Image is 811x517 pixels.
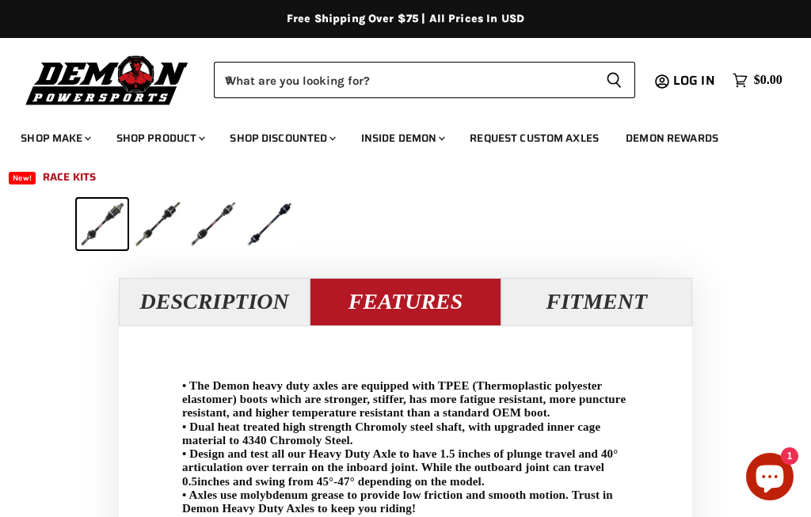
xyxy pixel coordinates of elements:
[119,278,310,325] button: Description
[77,199,128,249] button: Yamaha Rhino 660 Demon Heavy Duty Axle thumbnail
[132,199,183,249] button: Yamaha Rhino 660 Demon Heavy Duty Axle thumbnail
[673,70,715,90] span: Log in
[188,199,238,249] button: Yamaha Rhino 660 Demon Heavy Duty Axle thumbnail
[214,62,593,98] input: When autocomplete results are available use up and down arrows to review and enter to select
[214,62,635,98] form: Product
[593,62,635,98] button: Search
[754,73,782,88] span: $0.00
[105,122,215,154] a: Shop Product
[741,453,798,504] inbox-online-store-chat: Shopify online store chat
[666,74,725,88] a: Log in
[218,122,345,154] a: Shop Discounted
[614,122,730,154] a: Demon Rewards
[9,172,36,184] span: New!
[310,278,501,325] button: Features
[244,199,295,249] button: Yamaha Rhino 660 Demon Heavy Duty Axle thumbnail
[458,122,611,154] a: Request Custom Axles
[349,122,455,154] a: Inside Demon
[31,161,108,193] a: Race Kits
[9,122,101,154] a: Shop Make
[9,116,779,193] ul: Main menu
[501,278,692,325] button: Fitment
[725,69,790,92] a: $0.00
[21,51,194,108] img: Demon Powersports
